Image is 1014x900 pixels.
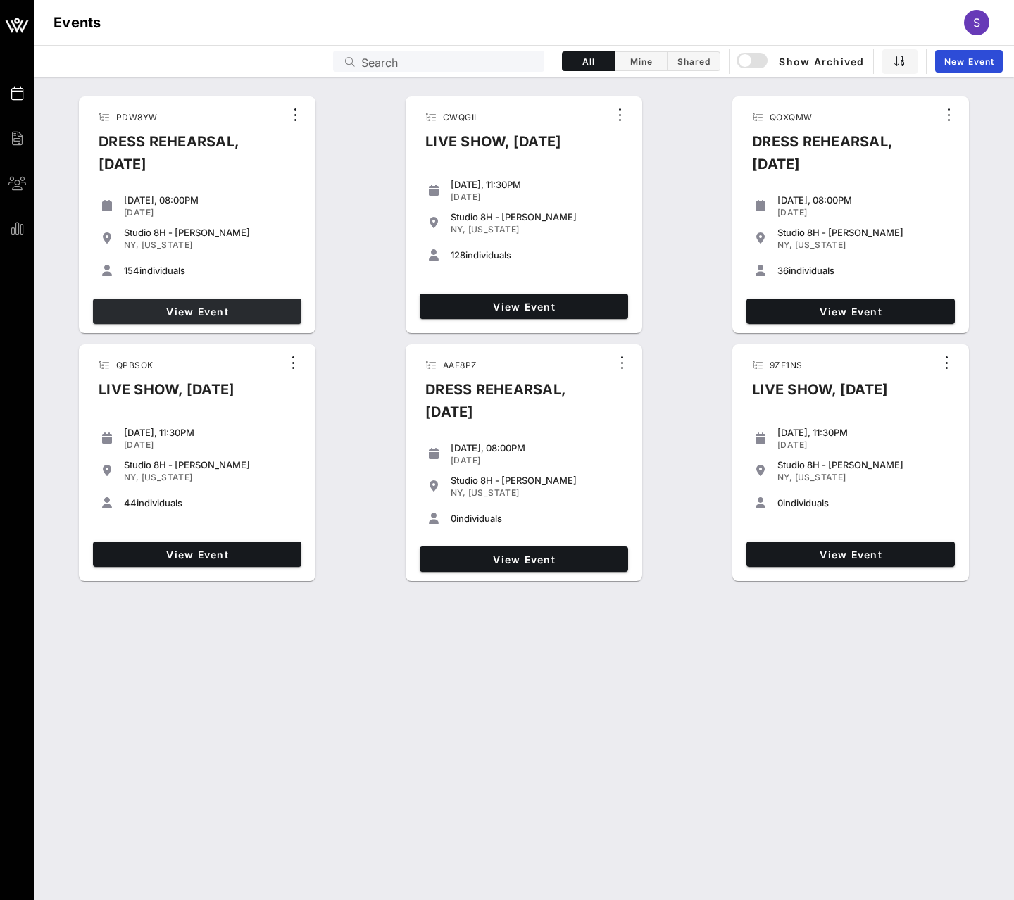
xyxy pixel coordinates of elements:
[451,249,622,261] div: individuals
[777,227,949,238] div: Studio 8H - [PERSON_NAME]
[746,542,955,567] a: View Event
[99,549,296,561] span: View Event
[741,378,899,412] div: LIVE SHOW, [DATE]
[451,179,622,190] div: [DATE], 11:30PM
[451,211,622,223] div: Studio 8H - [PERSON_NAME]
[451,513,456,524] span: 0
[425,301,622,313] span: View Event
[944,56,994,67] span: New Event
[777,427,949,438] div: [DATE], 11:30PM
[668,51,720,71] button: Shared
[124,497,296,508] div: individuals
[451,192,622,203] div: [DATE]
[99,306,296,318] span: View Event
[935,50,1003,73] a: New Event
[451,224,465,235] span: NY,
[124,194,296,206] div: [DATE], 08:00PM
[124,265,139,276] span: 154
[777,265,789,276] span: 36
[468,224,520,235] span: [US_STATE]
[87,378,246,412] div: LIVE SHOW, [DATE]
[777,239,792,250] span: NY,
[571,56,606,67] span: All
[795,472,846,482] span: [US_STATE]
[124,497,137,508] span: 44
[116,112,157,123] span: PDW8YW
[739,53,864,70] span: Show Archived
[142,472,193,482] span: [US_STATE]
[124,239,139,250] span: NY,
[752,306,949,318] span: View Event
[615,51,668,71] button: Mine
[414,378,611,435] div: DRESS REHEARSAL, [DATE]
[562,51,615,71] button: All
[124,427,296,438] div: [DATE], 11:30PM
[124,227,296,238] div: Studio 8H - [PERSON_NAME]
[124,459,296,470] div: Studio 8H - [PERSON_NAME]
[93,299,301,324] a: View Event
[752,549,949,561] span: View Event
[777,265,949,276] div: individuals
[777,497,783,508] span: 0
[777,194,949,206] div: [DATE], 08:00PM
[451,455,622,466] div: [DATE]
[443,112,476,123] span: CWQGII
[420,546,628,572] a: View Event
[451,475,622,486] div: Studio 8H - [PERSON_NAME]
[777,439,949,451] div: [DATE]
[451,249,465,261] span: 128
[443,360,477,370] span: AAF8PZ
[777,207,949,218] div: [DATE]
[770,360,802,370] span: 9ZF1NS
[777,497,949,508] div: individuals
[124,207,296,218] div: [DATE]
[87,130,284,187] div: DRESS REHEARSAL, [DATE]
[964,10,989,35] div: S
[777,472,792,482] span: NY,
[741,130,937,187] div: DRESS REHEARSAL, [DATE]
[777,459,949,470] div: Studio 8H - [PERSON_NAME]
[738,49,865,74] button: Show Archived
[770,112,812,123] span: QOXQMW
[451,442,622,454] div: [DATE], 08:00PM
[93,542,301,567] a: View Event
[124,265,296,276] div: individuals
[623,56,658,67] span: Mine
[973,15,980,30] span: S
[795,239,846,250] span: [US_STATE]
[54,11,101,34] h1: Events
[451,513,622,524] div: individuals
[414,130,572,164] div: LIVE SHOW, [DATE]
[142,239,193,250] span: [US_STATE]
[676,56,711,67] span: Shared
[468,487,520,498] span: [US_STATE]
[124,439,296,451] div: [DATE]
[746,299,955,324] a: View Event
[451,487,465,498] span: NY,
[420,294,628,319] a: View Event
[425,554,622,565] span: View Event
[116,360,153,370] span: QPBSOK
[124,472,139,482] span: NY,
